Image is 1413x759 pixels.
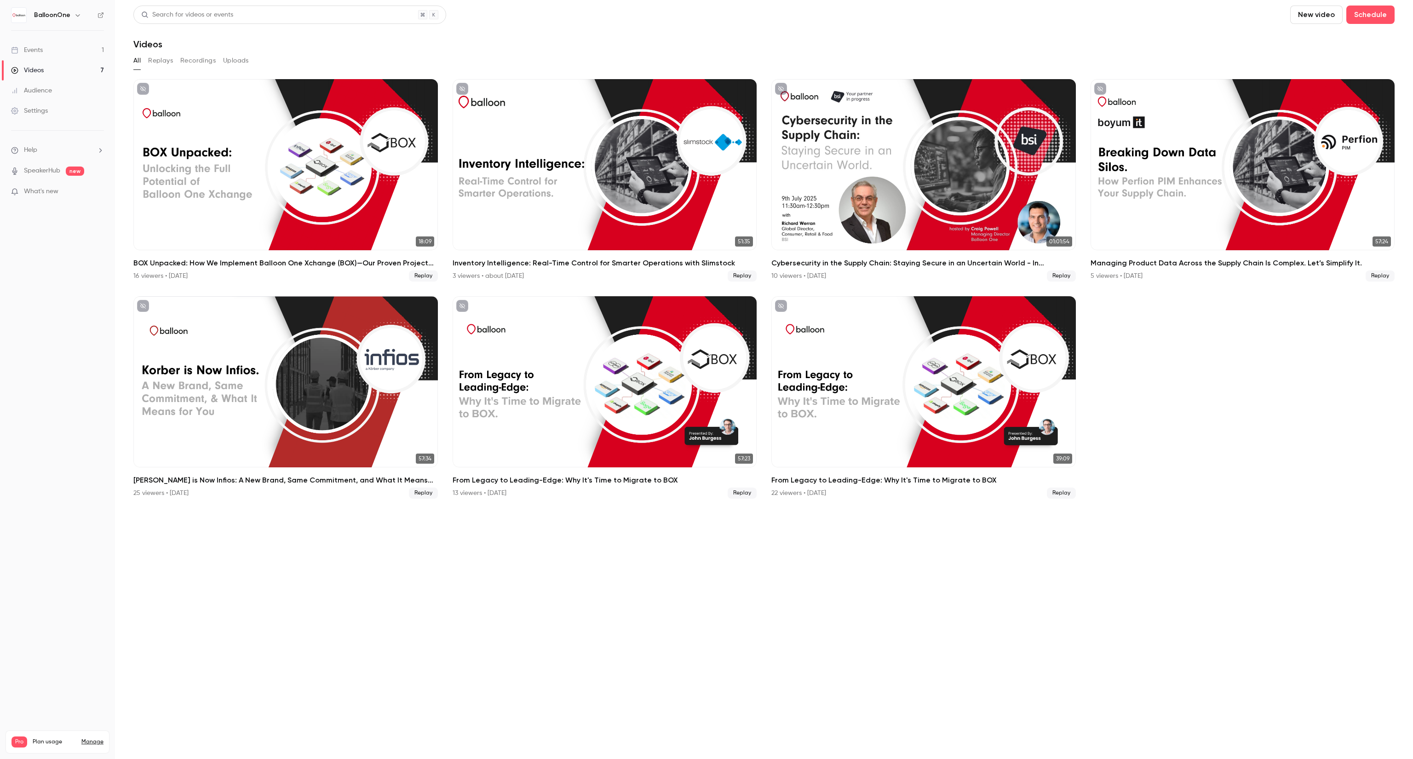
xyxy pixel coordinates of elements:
[81,738,103,746] a: Manage
[1094,83,1106,95] button: unpublished
[34,11,70,20] h6: BalloonOne
[771,296,1076,499] a: 39:09From Legacy to Leading-Edge: Why It's Time to Migrate to BOX22 viewers • [DATE]Replay
[771,79,1076,282] li: Cybersecurity in the Supply Chain: Staying Secure in an Uncertain World - In partnership with BSI
[728,270,757,282] span: Replay
[775,83,787,95] button: unpublished
[775,300,787,312] button: unpublished
[409,488,438,499] span: Replay
[728,488,757,499] span: Replay
[11,736,27,747] span: Pro
[771,296,1076,499] li: From Legacy to Leading-Edge: Why It's Time to Migrate to BOX
[1091,79,1395,282] a: 57:24Managing Product Data Across the Supply Chain Is Complex. Let’s Simplify It.5 viewers • [DAT...
[133,39,162,50] h1: Videos
[133,296,438,499] a: 57:34[PERSON_NAME] is Now Infios: A New Brand, Same Commitment, and What It Means for You.25 view...
[137,83,149,95] button: unpublished
[24,166,60,176] a: SpeakerHub
[409,270,438,282] span: Replay
[141,10,233,20] div: Search for videos or events
[133,489,189,498] div: 25 viewers • [DATE]
[11,145,104,155] li: help-dropdown-opener
[735,454,753,464] span: 57:23
[453,296,757,499] a: 57:23From Legacy to Leading-Edge: Why It's Time to Migrate to BOX13 viewers • [DATE]Replay
[11,66,44,75] div: Videos
[1091,271,1143,281] div: 5 viewers • [DATE]
[453,79,757,282] a: 51:35Inventory Intelligence: Real-Time Control for Smarter Operations with Slimstock3 viewers • a...
[735,236,753,247] span: 51:35
[1346,6,1395,24] button: Schedule
[11,46,43,55] div: Events
[133,79,1395,499] ul: Videos
[416,236,434,247] span: 18:09
[771,475,1076,486] h2: From Legacy to Leading-Edge: Why It's Time to Migrate to BOX
[24,187,58,196] span: What's new
[1047,270,1076,282] span: Replay
[133,6,1395,753] section: Videos
[416,454,434,464] span: 57:34
[33,738,76,746] span: Plan usage
[133,79,438,282] li: BOX Unpacked: How We Implement Balloon One Xchange (BOX)—Our Proven Project Methodology
[771,271,826,281] div: 10 viewers • [DATE]
[771,79,1076,282] a: 01:01:54Cybersecurity in the Supply Chain: Staying Secure in an Uncertain World - In partnership ...
[133,475,438,486] h2: [PERSON_NAME] is Now Infios: A New Brand, Same Commitment, and What It Means for You.
[11,106,48,115] div: Settings
[453,271,524,281] div: 3 viewers • about [DATE]
[453,475,757,486] h2: From Legacy to Leading-Edge: Why It's Time to Migrate to BOX
[133,258,438,269] h2: BOX Unpacked: How We Implement Balloon One Xchange (BOX)—Our Proven Project Methodology
[1091,79,1395,282] li: Managing Product Data Across the Supply Chain Is Complex. Let’s Simplify It.
[771,489,826,498] div: 22 viewers • [DATE]
[223,53,249,68] button: Uploads
[93,188,104,196] iframe: Noticeable Trigger
[148,53,173,68] button: Replays
[453,258,757,269] h2: Inventory Intelligence: Real-Time Control for Smarter Operations with Slimstock
[456,83,468,95] button: unpublished
[1290,6,1343,24] button: New video
[1366,270,1395,282] span: Replay
[1046,236,1072,247] span: 01:01:54
[133,79,438,282] a: 18:09BOX Unpacked: How We Implement Balloon One Xchange (BOX)—Our Proven Project Methodology16 vi...
[133,271,188,281] div: 16 viewers • [DATE]
[1091,258,1395,269] h2: Managing Product Data Across the Supply Chain Is Complex. Let’s Simplify It.
[133,53,141,68] button: All
[453,489,506,498] div: 13 viewers • [DATE]
[1047,488,1076,499] span: Replay
[456,300,468,312] button: unpublished
[453,79,757,282] li: Inventory Intelligence: Real-Time Control for Smarter Operations with Slimstock
[1053,454,1072,464] span: 39:09
[453,296,757,499] li: From Legacy to Leading-Edge: Why It's Time to Migrate to BOX
[11,8,26,23] img: BalloonOne
[66,167,84,176] span: new
[771,258,1076,269] h2: Cybersecurity in the Supply Chain: Staying Secure in an Uncertain World - In partnership with BSI
[133,296,438,499] li: Korber is Now Infios: A New Brand, Same Commitment, and What It Means for You.
[180,53,216,68] button: Recordings
[24,145,37,155] span: Help
[11,86,52,95] div: Audience
[1373,236,1391,247] span: 57:24
[137,300,149,312] button: unpublished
